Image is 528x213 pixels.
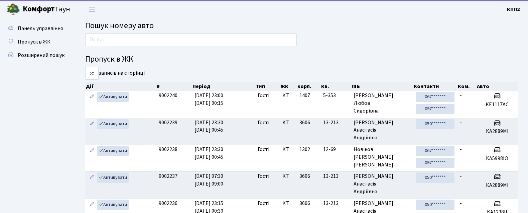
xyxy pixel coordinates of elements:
[282,200,294,207] span: КТ
[85,67,145,80] label: записів на сторінці
[159,200,177,207] span: 9002236
[85,67,99,80] select: записів на сторінці
[479,155,515,162] h5: KA5998IO
[258,146,269,153] span: Гості
[460,146,462,153] span: -
[280,82,297,91] th: ЖК
[18,38,50,46] span: Пропуск в ЖК
[88,146,96,156] a: Редагувати
[159,146,177,153] span: 9002238
[258,119,269,127] span: Гості
[299,119,310,126] span: 3606
[194,119,223,134] span: [DATE] 23:30 [DATE] 00:45
[323,119,348,127] span: 13-213
[507,5,520,13] a: КПП2
[479,182,515,189] h5: КA2889MI
[351,82,413,91] th: ПІБ
[18,52,64,59] span: Розширений пошук
[282,92,294,99] span: КТ
[354,119,410,142] span: [PERSON_NAME] Анастасія Андріївна
[460,172,462,180] span: -
[88,172,96,183] a: Редагувати
[354,172,410,196] span: [PERSON_NAME] Анастасія Андріївна
[354,146,410,169] span: Новіков [PERSON_NAME] [PERSON_NAME]
[460,200,462,207] span: -
[88,92,96,102] a: Редагувати
[258,200,269,207] span: Гості
[97,92,129,102] a: Активувати
[323,200,348,207] span: 13-213
[299,200,310,207] span: 3606
[299,172,310,180] span: 3606
[97,146,129,156] a: Активувати
[84,4,100,15] button: Переключити навігацію
[479,128,515,135] h5: KA2889MI
[476,82,518,91] th: Авто
[3,22,70,35] a: Панель управління
[156,82,192,91] th: #
[194,92,223,107] span: [DATE] 23:00 [DATE] 00:15
[159,172,177,180] span: 9002237
[85,20,154,31] span: Пошук номеру авто
[323,92,348,99] span: 5-353
[88,200,96,210] a: Редагувати
[23,4,55,14] b: Комфорт
[507,6,520,13] b: КПП2
[354,92,410,115] span: [PERSON_NAME] Любов Сидорівна
[255,82,280,91] th: Тип
[460,92,462,99] span: -
[97,119,129,129] a: Активувати
[85,55,518,64] h4: Пропуск в ЖК
[297,82,321,91] th: корп.
[194,146,223,161] span: [DATE] 23:30 [DATE] 00:45
[460,119,462,126] span: -
[88,119,96,129] a: Редагувати
[3,49,70,62] a: Розширений пошук
[97,200,129,210] a: Активувати
[85,33,297,46] input: Пошук
[18,25,63,32] span: Панель управління
[282,146,294,153] span: КТ
[3,35,70,49] a: Пропуск в ЖК
[159,119,177,126] span: 9002239
[23,4,70,15] span: Таун
[299,92,310,99] span: 1407
[323,172,348,180] span: 13-213
[258,172,269,180] span: Гості
[282,172,294,180] span: КТ
[282,119,294,127] span: КТ
[192,82,255,91] th: Період
[159,92,177,99] span: 9002240
[85,82,156,91] th: Дії
[479,101,515,108] h5: КЕ1117АС
[194,172,223,188] span: [DATE] 07:30 [DATE] 09:00
[457,82,476,91] th: Ком.
[323,146,348,153] span: 12-69
[97,172,129,183] a: Активувати
[320,82,351,91] th: Кв.
[258,92,269,99] span: Гості
[7,3,20,16] img: logo.png
[413,82,457,91] th: Контакти
[299,146,310,153] span: 1302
